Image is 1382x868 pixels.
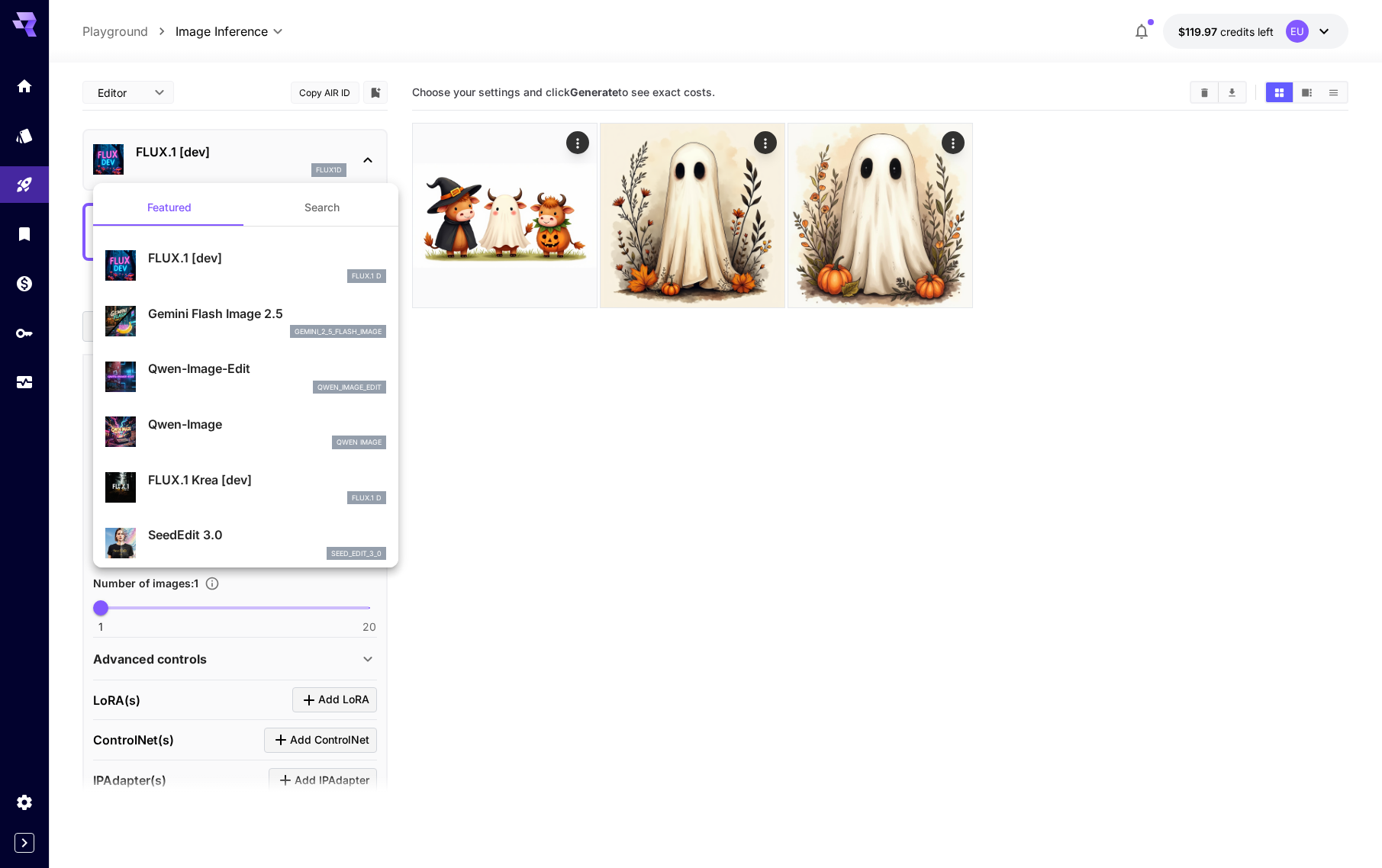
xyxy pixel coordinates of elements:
[148,415,386,433] p: Qwen-Image
[105,409,386,455] div: Qwen-ImageQwen Image
[246,189,398,226] button: Search
[105,519,386,566] div: SeedEdit 3.0seed_edit_3_0
[148,304,386,323] p: Gemini Flash Image 2.5
[295,326,382,337] p: gemini_2_5_flash_image
[352,271,382,281] p: FLUX.1 D
[148,526,386,544] p: SeedEdit 3.0
[105,243,386,289] div: FLUX.1 [dev]FLUX.1 D
[337,437,382,448] p: Qwen Image
[148,471,386,489] p: FLUX.1 Krea [dev]
[331,548,382,559] p: seed_edit_3_0
[352,493,382,503] p: FLUX.1 D
[148,359,386,378] p: Qwen-Image-Edit
[105,353,386,400] div: Qwen-Image-Editqwen_image_edit
[105,298,386,345] div: Gemini Flash Image 2.5gemini_2_5_flash_image
[317,382,382,393] p: qwen_image_edit
[148,249,386,267] p: FLUX.1 [dev]
[105,465,386,511] div: FLUX.1 Krea [dev]FLUX.1 D
[93,189,246,226] button: Featured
